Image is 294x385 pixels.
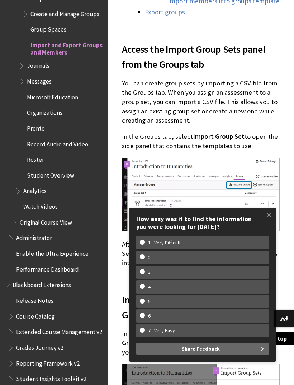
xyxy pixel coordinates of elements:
[16,263,79,273] span: Performance Dashboard
[30,39,103,56] span: Import and Export Groups and Members
[16,357,80,367] span: Reporting Framework v2
[27,60,49,70] span: Journals
[16,295,53,304] span: Release Notes
[13,279,71,289] span: Blackboard Extensions
[140,269,159,275] w-span: 3
[27,154,44,163] span: Roster
[27,107,62,116] span: Organizations
[122,329,280,357] p: In the Import Group Sets panel, select to download the CSV template you need to import groups.
[122,158,280,231] img: Groups tag, with the Import Group Set button highlighted near the top
[27,169,74,179] span: Student Overview
[27,122,45,132] span: Pronto
[20,216,72,226] span: Original Course View
[23,185,47,195] span: Analytics
[16,232,52,242] span: Administrator
[27,138,88,148] span: Record Audio and Video
[16,326,102,336] span: Extended Course Management v2
[122,79,280,126] p: You can create group sets by importing a CSV file from the Groups tab. When you assign an assessm...
[140,313,159,319] w-span: 6
[16,373,86,383] span: Student Insights Toolkit v2
[193,132,245,141] span: Import Group Set
[140,299,159,305] w-span: 5
[16,342,63,351] span: Grades Journey v2
[30,24,66,33] span: Group Spaces
[16,248,89,257] span: Enable the Ultra Experience
[140,254,159,260] w-span: 2
[122,42,280,72] span: Access the Import Group Sets panel from the Groups tab
[122,132,280,151] p: In the Groups tab, select to open the side panel that contains the templates to use:
[23,201,58,210] span: Watch Videos
[122,292,280,322] span: Import Group Sets from the Import Group Sets panel
[30,8,99,18] span: Create and Manage Groups
[182,343,220,355] span: Share Feedback
[145,8,185,17] a: Export groups
[140,240,189,246] w-span: 1 - Very Difficult
[122,240,280,268] p: After you select , the Import Group Sets panel opens. From here, you can break your class into sm...
[16,310,55,320] span: Course Catalog
[27,75,52,85] span: Messages
[140,284,159,290] w-span: 4
[136,215,269,230] div: How easy was it to find the information you were looking for [DATE]?
[136,343,269,355] button: Share Feedback
[27,91,78,101] span: Microsoft Education
[140,328,183,334] w-span: 7 - Very Easy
